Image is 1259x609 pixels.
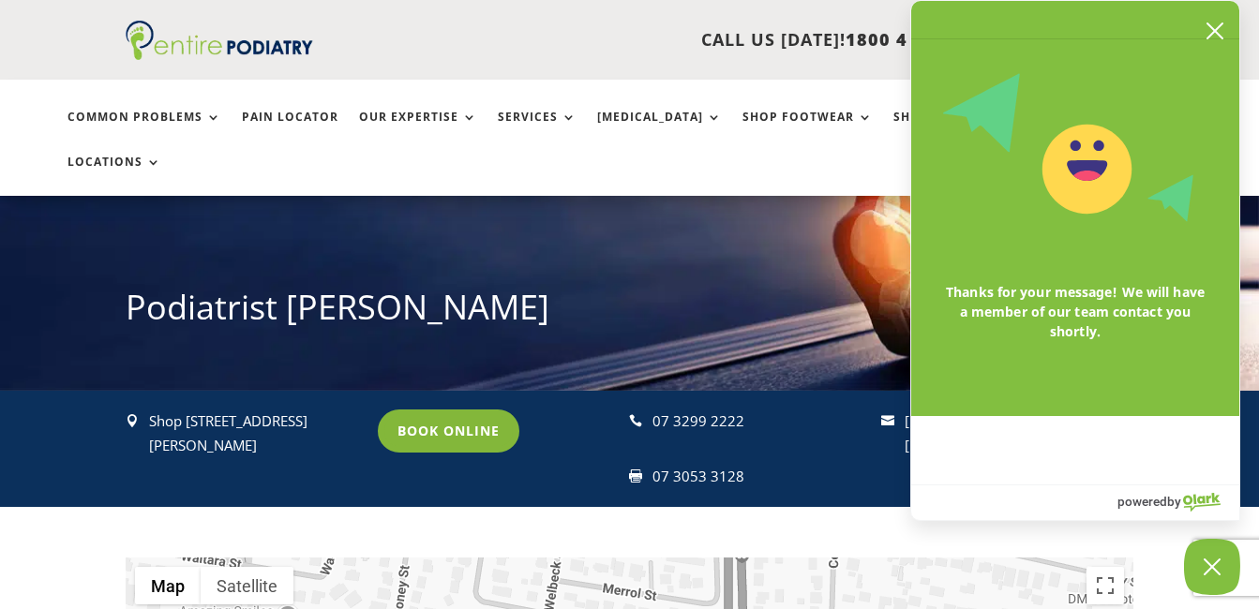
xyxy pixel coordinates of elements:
a: Services [498,111,577,151]
span: 1800 4 ENTIRE [846,28,979,51]
span:  [881,414,894,427]
div: 07 3299 2222 [652,409,865,434]
span:  [629,469,642,483]
h1: Podiatrist [PERSON_NAME] [126,284,1132,340]
span: Thanks for your message! We will have a member of our team contact you shortly. [926,263,1224,360]
p: Shop [STREET_ADDRESS][PERSON_NAME] [149,409,362,457]
span:  [629,414,642,427]
a: Book Online [378,409,519,453]
span:  [126,414,139,427]
a: Our Expertise [359,111,477,151]
a: Shop Foot Care [893,111,1024,151]
a: Locations [67,156,161,196]
a: Entire Podiatry [126,45,313,64]
span: powered [1117,489,1167,513]
button: Show street map [135,567,201,604]
a: Shop Footwear [742,111,873,151]
a: Common Problems [67,111,221,151]
span: by [1167,489,1181,513]
p: CALL US [DATE]! [354,28,979,52]
button: Close Chatbox [1184,539,1240,595]
a: [MEDICAL_DATA] [597,111,722,151]
button: close chatbox [1200,17,1230,45]
button: Toggle fullscreen view [1087,567,1124,604]
div: 07 3053 3128 [652,465,865,489]
img: logo (1) [126,21,313,60]
button: Show satellite imagery [201,567,293,604]
a: Powered by Olark [1117,485,1239,520]
a: Pain Locator [242,111,338,151]
a: [EMAIL_ADDRESS][DOMAIN_NAME] [905,411,1020,454]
